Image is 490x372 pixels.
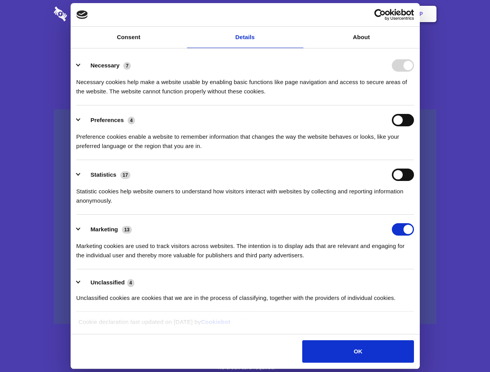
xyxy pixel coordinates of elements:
div: Marketing cookies are used to track visitors across websites. The intention is to display ads tha... [76,236,414,260]
h1: Eliminate Slack Data Loss. [54,35,436,63]
a: Cookiebot [201,319,230,325]
a: Usercentrics Cookiebot - opens in a new window [346,9,414,21]
div: Necessary cookies help make a website usable by enabling basic functions like page navigation and... [76,72,414,96]
span: 4 [128,117,135,124]
a: About [303,27,420,48]
img: logo-wordmark-white-trans-d4663122ce5f474addd5e946df7df03e33cb6a1c49d2221995e7729f52c070b2.svg [54,7,120,21]
iframe: Drift Widget Chat Controller [451,333,481,363]
a: Consent [71,27,187,48]
label: Preferences [90,117,124,123]
a: Wistia video thumbnail [54,109,436,324]
button: Statistics (17) [76,169,135,181]
span: 17 [120,171,130,179]
label: Necessary [90,62,119,69]
a: Login [352,2,386,26]
div: Unclassified cookies are cookies that we are in the process of classifying, together with the pro... [76,288,414,303]
button: Marketing (13) [76,223,137,236]
button: Preferences (4) [76,114,140,126]
span: 7 [123,62,131,70]
span: 13 [122,226,132,234]
button: OK [302,340,414,363]
a: Pricing [228,2,261,26]
button: Unclassified (4) [76,278,139,288]
label: Marketing [90,226,118,232]
span: 4 [127,279,135,287]
a: Contact [315,2,350,26]
h4: Auto-redaction of sensitive data, encrypted data sharing and self-destructing private chats. Shar... [54,71,436,96]
div: Cookie declaration last updated on [DATE] by [73,317,417,332]
a: Details [187,27,303,48]
img: logo [76,10,88,19]
div: Statistic cookies help website owners to understand how visitors interact with websites by collec... [76,181,414,205]
div: Preference cookies enable a website to remember information that changes the way the website beha... [76,126,414,151]
button: Necessary (7) [76,59,136,72]
label: Statistics [90,171,116,178]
